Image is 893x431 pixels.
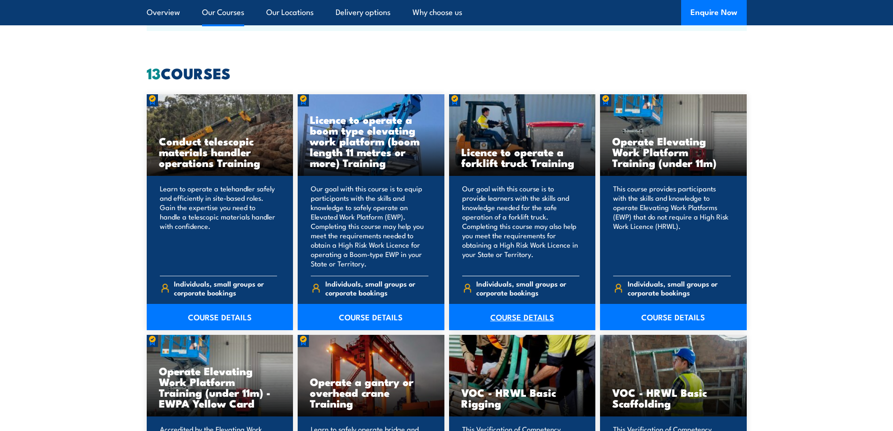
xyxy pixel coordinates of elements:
[325,279,428,297] span: Individuals, small groups or corporate bookings
[310,376,432,408] h3: Operate a gantry or overhead crane Training
[298,304,444,330] a: COURSE DETAILS
[147,61,161,84] strong: 13
[174,279,277,297] span: Individuals, small groups or corporate bookings
[600,304,747,330] a: COURSE DETAILS
[159,136,281,168] h3: Conduct telescopic materials handler operations Training
[160,184,278,268] p: Learn to operate a telehandler safely and efficiently in site-based roles. Gain the expertise you...
[476,279,579,297] span: Individuals, small groups or corporate bookings
[461,387,584,408] h3: VOC - HRWL Basic Rigging
[612,136,735,168] h3: Operate Elevating Work Platform Training (under 11m)
[311,184,428,268] p: Our goal with this course is to equip participants with the skills and knowledge to safely operat...
[310,114,432,168] h3: Licence to operate a boom type elevating work platform (boom length 11 metres or more) Training
[449,304,596,330] a: COURSE DETAILS
[612,387,735,408] h3: VOC - HRWL Basic Scaffolding
[147,66,747,79] h2: COURSES
[147,304,293,330] a: COURSE DETAILS
[159,365,281,408] h3: Operate Elevating Work Platform Training (under 11m) - EWPA Yellow Card
[613,184,731,268] p: This course provides participants with the skills and knowledge to operate Elevating Work Platfor...
[628,279,731,297] span: Individuals, small groups or corporate bookings
[461,146,584,168] h3: Licence to operate a forklift truck Training
[462,184,580,268] p: Our goal with this course is to provide learners with the skills and knowledge needed for the saf...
